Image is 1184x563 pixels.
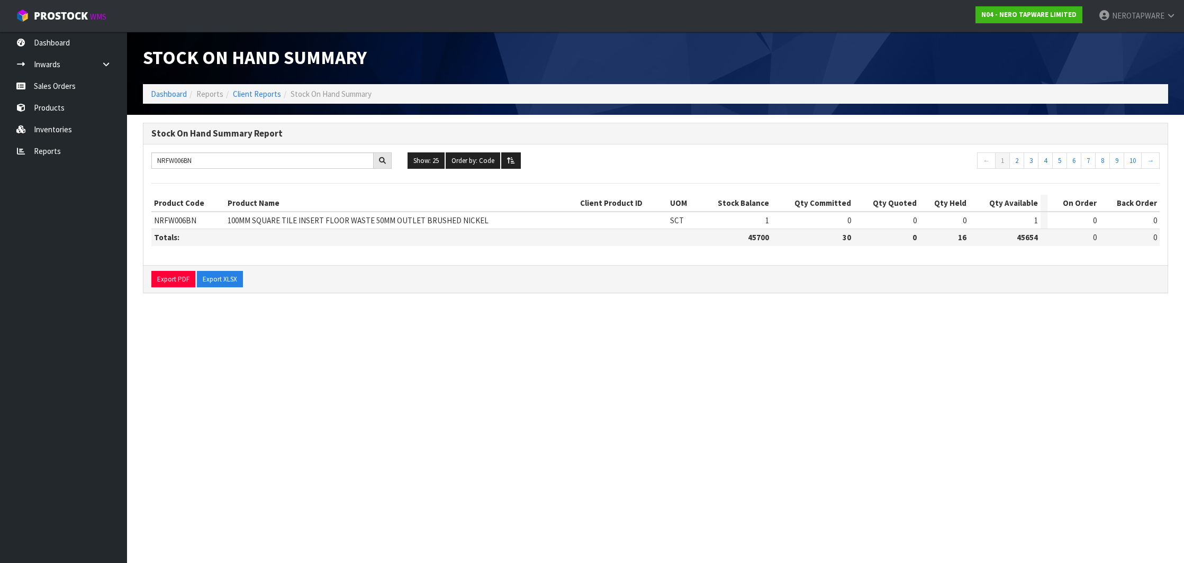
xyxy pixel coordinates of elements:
[977,152,996,169] a: ←
[1153,232,1157,242] span: 0
[34,9,88,23] span: ProStock
[1099,195,1160,212] th: Back Order
[446,152,500,169] button: Order by: Code
[667,195,697,212] th: UOM
[151,89,187,99] a: Dashboard
[1141,152,1160,169] a: →
[1066,152,1081,169] a: 6
[228,215,489,225] span: 100MM SQUARE TILE INSERT FLOOR WASTE 50MM OUTLET BRUSHED NICKEL
[151,195,225,212] th: Product Code
[1109,152,1124,169] a: 9
[1038,152,1053,169] a: 4
[197,271,243,288] button: Export XLSX
[577,195,667,212] th: Client Product ID
[843,232,851,242] strong: 30
[1034,215,1038,225] span: 1
[1153,215,1157,225] span: 0
[1124,152,1142,169] a: 10
[143,46,367,69] span: Stock On Hand Summary
[765,215,769,225] span: 1
[1047,195,1099,212] th: On Order
[670,215,684,225] span: SCT
[291,89,372,99] span: Stock On Hand Summary
[233,89,281,99] a: Client Reports
[1093,232,1097,242] span: 0
[16,9,29,22] img: cube-alt.png
[154,215,196,225] span: NRFW006BN
[408,152,445,169] button: Show: 25
[995,152,1010,169] a: 1
[772,195,854,212] th: Qty Committed
[854,195,919,212] th: Qty Quoted
[1095,152,1110,169] a: 8
[748,232,769,242] strong: 45700
[912,232,917,242] strong: 0
[913,215,917,225] span: 0
[697,195,772,212] th: Stock Balance
[1081,152,1096,169] a: 7
[90,12,106,22] small: WMS
[958,232,966,242] strong: 16
[919,195,969,212] th: Qty Held
[963,215,966,225] span: 0
[847,215,851,225] span: 0
[225,195,577,212] th: Product Name
[151,129,1160,139] h3: Stock On Hand Summary Report
[196,89,223,99] span: Reports
[1017,232,1038,242] strong: 45654
[154,232,179,242] strong: Totals:
[1052,152,1067,169] a: 5
[981,10,1077,19] strong: N04 - NERO TAPWARE LIMITED
[151,152,374,169] input: Search
[1009,152,1024,169] a: 2
[1093,215,1097,225] span: 0
[1112,11,1164,21] span: NEROTAPWARE
[919,152,1160,172] nav: Page navigation
[969,195,1041,212] th: Qty Available
[1024,152,1038,169] a: 3
[151,271,195,288] button: Export PDF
